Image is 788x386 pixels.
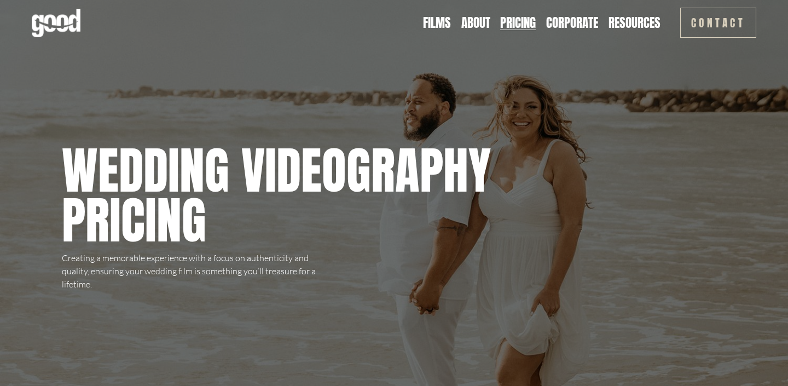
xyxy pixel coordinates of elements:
[609,15,660,31] span: Resources
[461,14,490,32] a: About
[32,9,80,37] img: Good Feeling Films
[609,14,660,32] a: folder dropdown
[500,14,536,32] a: Pricing
[680,8,757,37] a: Contact
[546,14,598,32] a: Corporate
[423,14,451,32] a: Films
[62,146,513,245] h1: Wedding videography pricing
[62,251,330,291] p: Creating a memorable experience with a focus on authenticity and quality, ensuring your wedding f...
